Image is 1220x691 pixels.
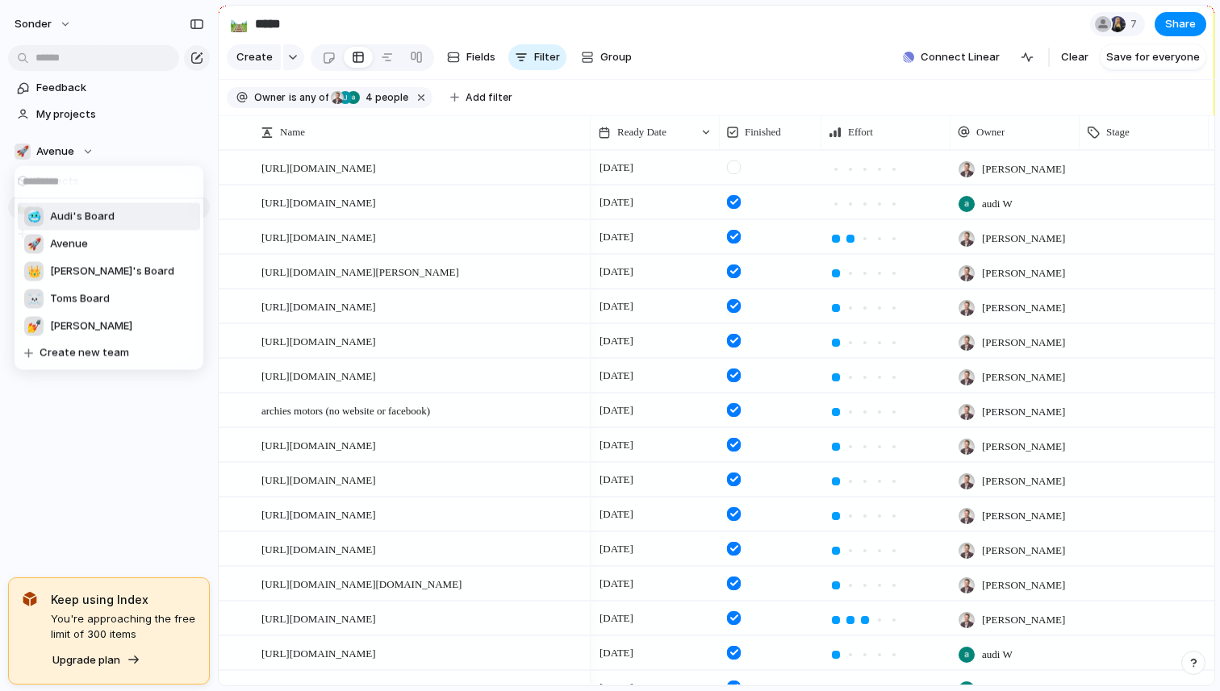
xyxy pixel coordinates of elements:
[50,318,132,335] span: [PERSON_NAME]
[50,236,88,252] span: Avenue
[50,291,110,307] span: Toms Board
[24,235,44,254] div: 🚀
[24,289,44,309] div: ☠️
[24,207,44,227] div: 🥶
[50,209,115,225] span: Audi's Board
[24,317,44,336] div: 💅
[50,264,174,280] span: [PERSON_NAME]'s Board
[40,345,129,361] span: Create new team
[24,262,44,281] div: 👑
